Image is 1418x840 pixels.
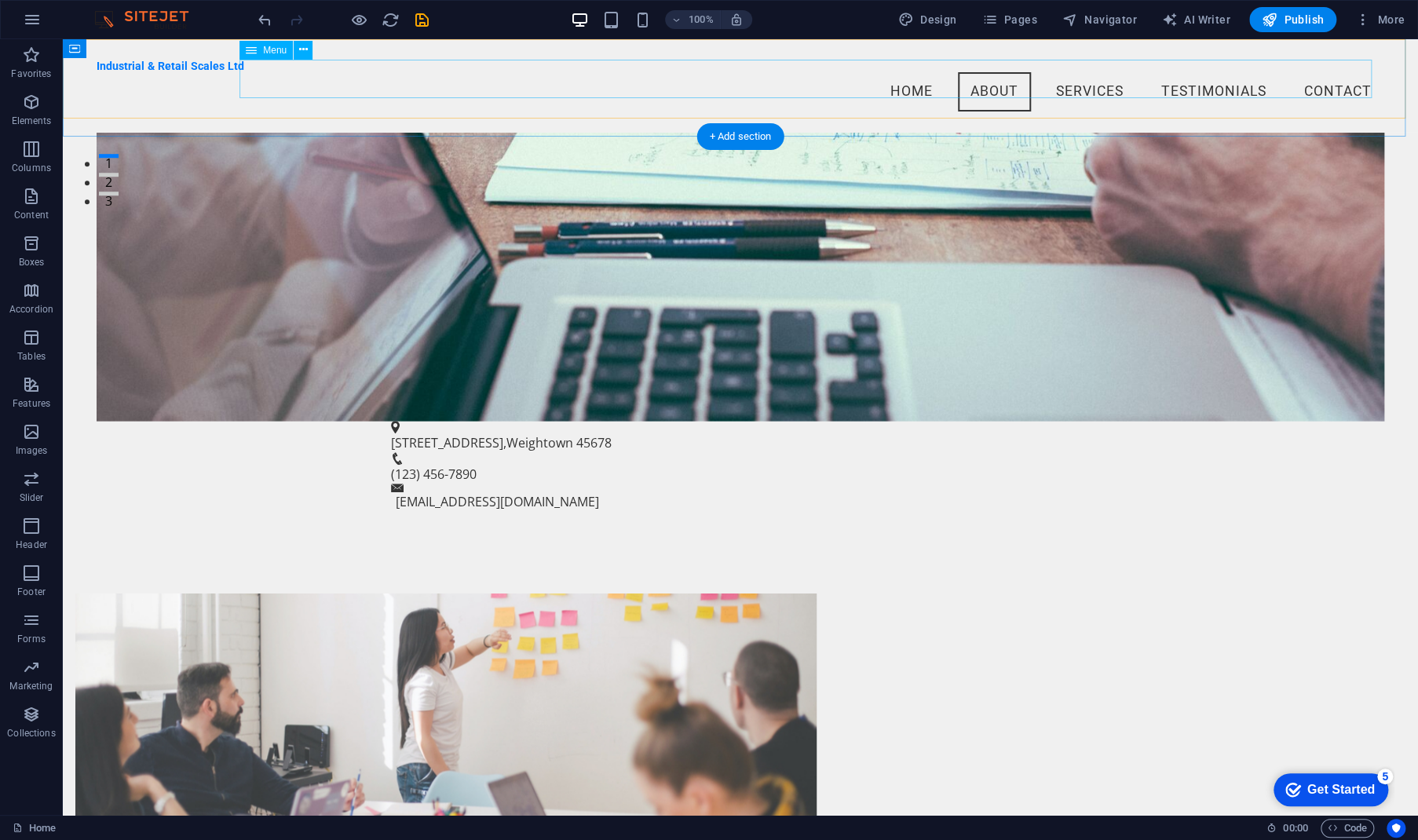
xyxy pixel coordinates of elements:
p: Accordion [9,303,53,316]
p: Marketing [9,680,53,692]
button: Code [1321,819,1374,838]
button: Pages [975,7,1043,32]
p: Collections [7,727,55,740]
p: Header [16,539,47,551]
span: Pages [981,12,1036,27]
span: (123) 456-7890 [328,426,414,444]
button: 100% [665,10,721,29]
i: Save (Ctrl+S) [413,11,431,29]
button: 2 [36,133,56,137]
span: Publish [1262,12,1324,27]
span: : [1294,822,1296,834]
button: undo [255,10,274,29]
p: Forms [17,633,46,645]
p: Boxes [19,256,45,268]
div: Get Started 5 items remaining, 0% complete [13,8,127,41]
button: reload [381,10,400,29]
span: Menu [263,46,287,55]
p: Content [14,209,49,221]
button: Publish [1249,7,1336,32]
span: Code [1328,819,1367,838]
img: Editor Logo [90,10,208,29]
p: , [328,394,1014,413]
div: + Add section [697,123,784,150]
div: Design (Ctrl+Alt+Y) [892,7,963,32]
button: Click here to leave preview mode and continue editing [349,10,368,29]
button: More [1349,7,1411,32]
span: 00 00 [1283,819,1307,838]
div: Get Started [46,17,114,31]
button: 1 [36,115,56,119]
span: 45678 [513,395,549,412]
span: More [1355,12,1405,27]
p: Columns [12,162,51,174]
button: Design [892,7,963,32]
button: AI Writer [1156,7,1237,32]
a: [EMAIL_ADDRESS][DOMAIN_NAME] [333,454,536,471]
h6: 100% [689,10,714,29]
span: AI Writer [1162,12,1230,27]
span: Design [898,12,957,27]
p: Footer [17,586,46,598]
p: Images [16,444,48,457]
button: save [412,10,431,29]
p: Tables [17,350,46,363]
span: Weightown [444,395,510,412]
h6: Session time [1266,819,1308,838]
p: Favorites [11,68,51,80]
p: Slider [20,491,44,504]
span: [STREET_ADDRESS] [328,395,440,412]
a: Click to cancel selection. Double-click to open Pages [13,819,56,838]
i: Reload page [382,11,400,29]
p: Elements [12,115,52,127]
button: Usercentrics [1387,819,1405,838]
button: 3 [36,152,56,156]
i: On resize automatically adjust zoom level to fit chosen device. [729,13,744,27]
button: Navigator [1056,7,1143,32]
p: Features [13,397,50,410]
span: Navigator [1062,12,1137,27]
div: 5 [116,3,132,19]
